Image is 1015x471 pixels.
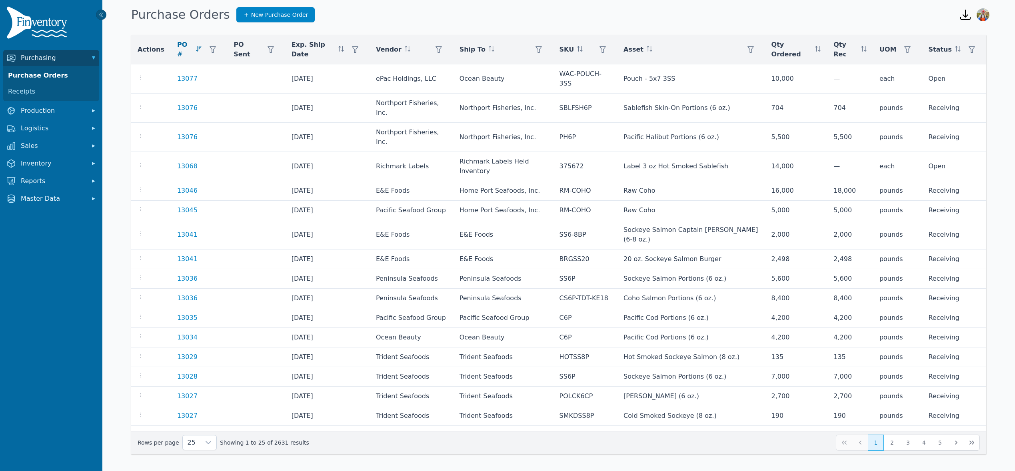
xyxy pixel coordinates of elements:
[765,64,827,94] td: 10,000
[376,45,402,54] span: Vendor
[177,74,198,84] a: 13077
[617,123,765,152] td: Pacific Halibut Portions (6 oz.)
[21,176,85,186] span: Reports
[453,308,553,328] td: Pacific Seafood Group
[285,152,370,181] td: [DATE]
[948,435,964,451] button: Next Page
[183,435,200,450] span: Rows per page
[453,269,553,289] td: Peninsula Seafoods
[553,201,617,220] td: RM-COHO
[21,124,85,133] span: Logistics
[873,426,922,445] td: pounds
[884,435,900,451] button: Page 2
[453,64,553,94] td: Ocean Beauty
[922,123,986,152] td: Receiving
[177,274,198,283] a: 13036
[553,347,617,367] td: HOTSS8P
[285,406,370,426] td: [DATE]
[138,45,164,54] span: Actions
[5,84,98,100] a: Receipts
[553,269,617,289] td: SS6P
[553,308,617,328] td: C6P
[827,123,873,152] td: 5,500
[292,40,335,59] span: Exp. Ship Date
[765,347,827,367] td: 135
[453,289,553,308] td: Peninsula Seafoods
[285,387,370,406] td: [DATE]
[617,289,765,308] td: Coho Salmon Portions (6 oz.)
[922,367,986,387] td: Receiving
[370,406,453,426] td: Trident Seafoods
[873,249,922,269] td: pounds
[285,289,370,308] td: [DATE]
[453,152,553,181] td: Richmark Labels Held Inventory
[873,64,922,94] td: each
[827,181,873,201] td: 18,000
[977,8,989,21] img: Sera Wheeler
[922,220,986,249] td: Receiving
[922,152,986,181] td: Open
[827,152,873,181] td: —
[827,387,873,406] td: 2,700
[553,426,617,445] td: HOTSS8P
[453,249,553,269] td: E&E Foods
[453,94,553,123] td: Northport Fisheries, Inc.
[453,347,553,367] td: Trident Seafoods
[827,426,873,445] td: 270
[922,308,986,328] td: Receiving
[922,347,986,367] td: Receiving
[285,220,370,249] td: [DATE]
[3,173,99,189] button: Reports
[3,191,99,207] button: Master Data
[453,426,553,445] td: Trident Seafoods
[827,367,873,387] td: 7,000
[21,106,85,116] span: Production
[771,40,812,59] span: Qty Ordered
[177,230,198,239] a: 13041
[868,435,884,451] button: Page 1
[873,123,922,152] td: pounds
[553,387,617,406] td: POLCK6CP
[177,254,198,264] a: 13041
[285,123,370,152] td: [DATE]
[827,64,873,94] td: —
[873,387,922,406] td: pounds
[873,201,922,220] td: pounds
[177,132,198,142] a: 13076
[765,308,827,328] td: 4,200
[453,201,553,220] td: Home Port Seafoods, Inc.
[285,308,370,328] td: [DATE]
[559,45,574,54] span: SKU
[131,8,230,22] h1: Purchase Orders
[879,45,897,54] span: UOM
[3,120,99,136] button: Logistics
[617,347,765,367] td: Hot Smoked Sockeye Salmon (8 oz.)
[370,347,453,367] td: Trident Seafoods
[177,293,198,303] a: 13036
[873,308,922,328] td: pounds
[453,406,553,426] td: Trident Seafoods
[234,40,259,59] span: PO Sent
[553,123,617,152] td: PH6P
[916,435,932,451] button: Page 4
[177,333,198,342] a: 13034
[285,249,370,269] td: [DATE]
[370,328,453,347] td: Ocean Beauty
[617,64,765,94] td: Pouch - 5x7 3SS
[617,426,765,445] td: Hot Smoked Sockeye Salmon (8 oz.)
[765,249,827,269] td: 2,498
[765,406,827,426] td: 190
[370,94,453,123] td: Northport Fisheries, Inc.
[553,289,617,308] td: CS6P-TDT-KE18
[827,249,873,269] td: 2,498
[617,181,765,201] td: Raw Coho
[765,201,827,220] td: 5,000
[873,152,922,181] td: each
[370,64,453,94] td: ePac Holdings, LLC
[460,45,486,54] span: Ship To
[873,367,922,387] td: pounds
[21,159,85,168] span: Inventory
[827,328,873,347] td: 4,200
[285,94,370,123] td: [DATE]
[553,181,617,201] td: RM-COHO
